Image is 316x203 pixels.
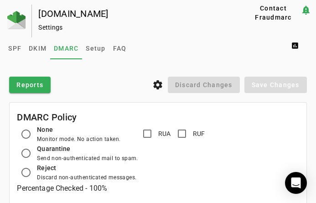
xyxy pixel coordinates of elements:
span: DMARC [54,45,78,52]
i: settings [152,79,163,90]
span: Reports [16,80,43,89]
button: Contact Fraudmarc [246,5,300,21]
span: Setup [86,45,105,52]
label: RUA [156,129,171,138]
a: Setup [82,37,109,59]
img: Fraudmarc Logo [7,11,26,29]
h3: Percentage Checked - 100% [17,182,299,195]
div: Open Intercom Messenger [285,172,307,194]
a: SPF [5,37,25,59]
mat-card-title: DMARC Policy [17,110,77,125]
div: [DOMAIN_NAME] [38,9,217,18]
div: Discard non-authenticated messages. [37,173,136,182]
div: Reject [37,163,136,173]
div: None [37,125,120,135]
span: DKIM [29,45,47,52]
span: FAQ [113,45,127,52]
span: SPF [8,45,21,52]
a: DKIM [25,37,50,59]
div: Settings [38,23,217,32]
label: RUF [191,129,205,138]
a: FAQ [109,37,130,59]
span: Contact Fraudmarc [250,4,296,22]
a: DMARC [50,37,82,59]
mat-icon: notification_important [300,5,311,16]
button: Reports [9,77,51,93]
div: Send non-authenticated mail to spam. [37,154,138,163]
div: Monitor mode. No action taken. [37,135,120,144]
div: Quarantine [37,144,138,154]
